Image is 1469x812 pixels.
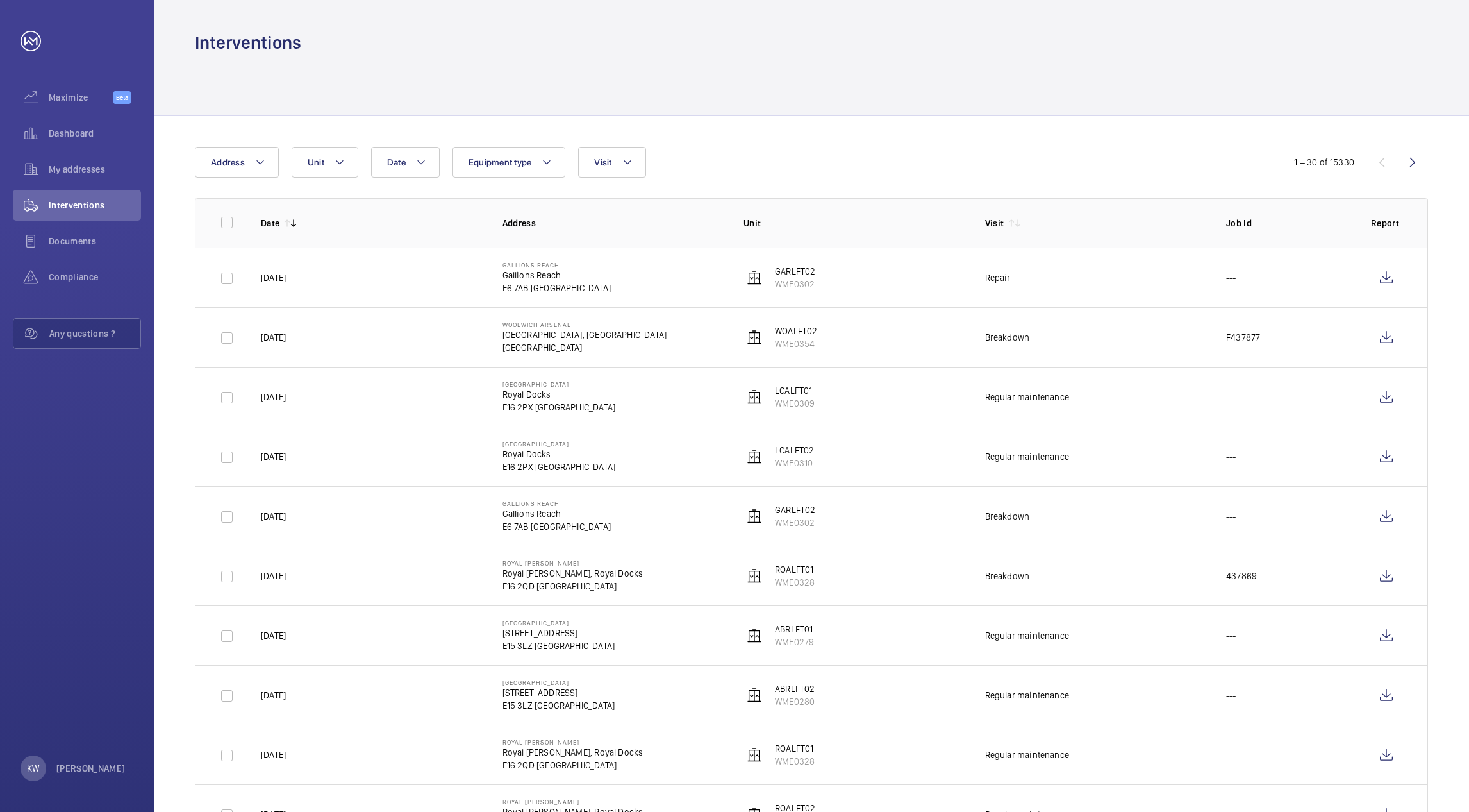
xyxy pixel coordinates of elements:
div: Regular maintenance [985,749,1069,761]
p: Royal [PERSON_NAME], Royal Docks [502,567,643,580]
span: Address [211,157,245,167]
p: Gallions Reach [502,261,611,269]
img: elevator.svg [747,270,762,285]
p: [DATE] [261,570,286,582]
p: WME0279 [775,636,814,648]
div: 1 – 30 of 15330 [1294,156,1354,169]
img: elevator.svg [747,747,762,763]
div: Repair [985,271,1011,284]
p: WME0302 [775,516,815,529]
p: [GEOGRAPHIC_DATA], [GEOGRAPHIC_DATA] [502,328,667,341]
p: Address [502,217,724,230]
div: Regular maintenance [985,689,1069,702]
p: WME0328 [775,576,815,589]
div: Breakdown [985,331,1030,344]
p: [GEOGRAPHIC_DATA] [502,380,616,388]
p: [DATE] [261,689,286,702]
p: ABRLFT02 [775,682,815,695]
p: E6 7AB [GEOGRAPHIC_DATA] [502,520,611,533]
p: [GEOGRAPHIC_DATA] [502,679,615,686]
span: Compliance [49,271,141,283]
button: Visit [578,147,645,178]
p: --- [1226,391,1236,403]
div: Breakdown [985,570,1030,582]
p: [DATE] [261,391,286,403]
button: Date [371,147,440,178]
p: [DATE] [261,271,286,284]
p: [GEOGRAPHIC_DATA] [502,341,667,354]
p: Royal [PERSON_NAME] [502,738,643,746]
p: E16 2QD [GEOGRAPHIC_DATA] [502,759,643,772]
p: E6 7AB [GEOGRAPHIC_DATA] [502,282,611,294]
p: WME0310 [775,457,814,469]
p: LCALFT01 [775,384,815,397]
p: 437869 [1226,570,1257,582]
div: Regular maintenance [985,391,1069,403]
p: --- [1226,629,1236,642]
img: elevator.svg [747,509,762,524]
p: WME0280 [775,695,815,708]
p: [DATE] [261,331,286,344]
img: elevator.svg [747,449,762,464]
p: Gallions Reach [502,269,611,282]
p: [PERSON_NAME] [56,762,126,775]
p: LCALFT02 [775,444,814,457]
p: WME0328 [775,755,815,768]
p: WOALFT02 [775,325,817,337]
p: --- [1226,271,1236,284]
div: Regular maintenance [985,629,1069,642]
p: GARLFT02 [775,265,815,278]
span: Any questions ? [49,327,140,340]
span: Maximize [49,91,113,104]
p: Date [261,217,279,230]
p: --- [1226,510,1236,523]
p: [STREET_ADDRESS] [502,627,615,639]
p: Woolwich Arsenal [502,321,667,328]
p: Job Id [1226,217,1350,230]
button: Address [195,147,279,178]
p: E15 3LZ [GEOGRAPHIC_DATA] [502,639,615,652]
p: Report [1371,217,1402,230]
button: Equipment type [452,147,566,178]
p: Royal [PERSON_NAME], Royal Docks [502,746,643,759]
h1: Interventions [195,31,301,55]
p: WME0302 [775,278,815,291]
p: Gallions Reach [502,507,611,520]
p: E16 2QD [GEOGRAPHIC_DATA] [502,580,643,593]
p: Royal [PERSON_NAME] [502,798,643,806]
span: Equipment type [469,157,532,167]
button: Unit [292,147,358,178]
span: Beta [113,91,131,104]
p: [STREET_ADDRESS] [502,686,615,699]
p: WME0354 [775,337,817,350]
img: elevator.svg [747,628,762,643]
p: E15 3LZ [GEOGRAPHIC_DATA] [502,699,615,712]
span: My addresses [49,163,141,176]
span: Visit [594,157,611,167]
p: Visit [985,217,1004,230]
p: ABRLFT01 [775,623,814,636]
p: ROALFT01 [775,563,815,576]
p: E16 2PX [GEOGRAPHIC_DATA] [502,401,616,414]
p: [GEOGRAPHIC_DATA] [502,619,615,627]
div: Breakdown [985,510,1030,523]
p: KW [27,762,39,775]
p: WME0309 [775,397,815,410]
p: [GEOGRAPHIC_DATA] [502,440,616,448]
div: Regular maintenance [985,450,1069,463]
span: Unit [308,157,324,167]
p: --- [1226,450,1236,463]
p: Gallions Reach [502,500,611,507]
p: Unit [743,217,965,230]
p: [DATE] [261,749,286,761]
span: Dashboard [49,127,141,140]
p: F437877 [1226,331,1260,344]
img: elevator.svg [747,688,762,703]
p: Royal Docks [502,448,616,461]
p: [DATE] [261,629,286,642]
span: Date [387,157,406,167]
p: Royal [PERSON_NAME] [502,559,643,567]
p: GARLFT02 [775,503,815,516]
p: Royal Docks [502,388,616,401]
p: [DATE] [261,450,286,463]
